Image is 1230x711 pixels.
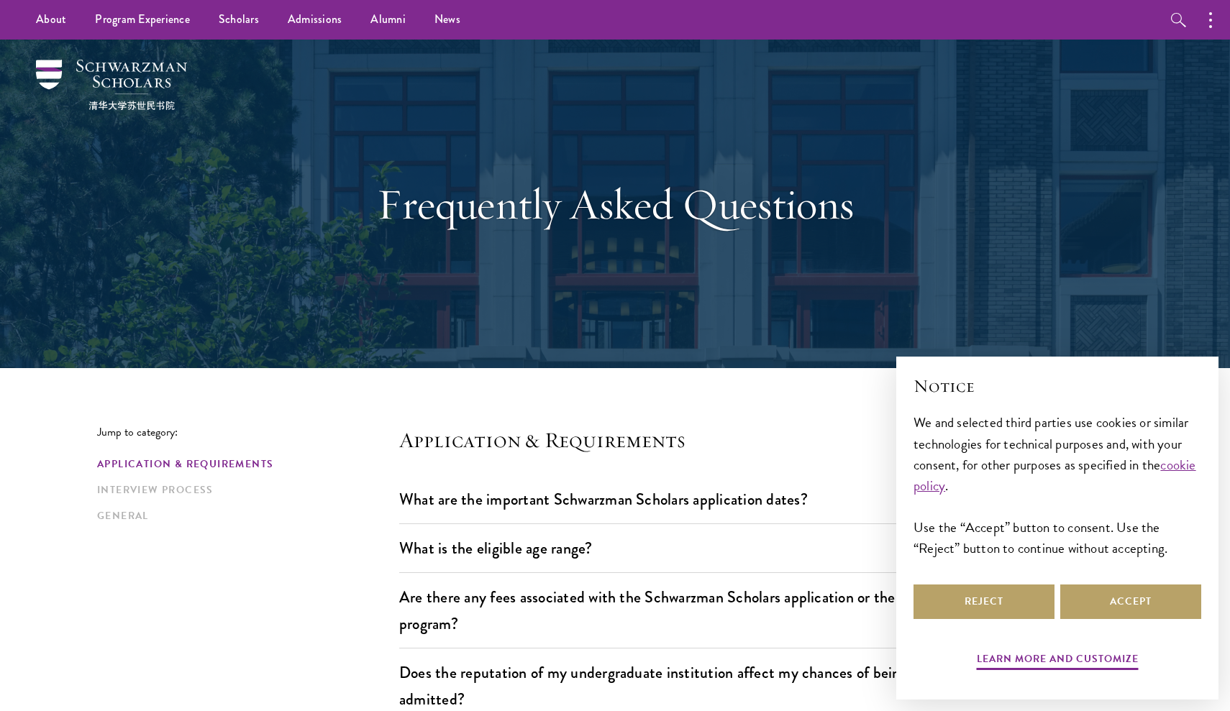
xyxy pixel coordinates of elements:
[399,532,982,564] button: What is the eligible age range?
[97,508,391,523] a: General
[97,426,399,439] p: Jump to category:
[399,483,982,515] button: What are the important Schwarzman Scholars application dates?
[399,581,982,640] button: Are there any fees associated with the Schwarzman Scholars application or the program?
[914,412,1201,558] div: We and selected third parties use cookies or similar technologies for technical purposes and, wit...
[97,457,391,472] a: Application & Requirements
[399,426,982,454] h4: Application & Requirements
[914,374,1201,398] h2: Notice
[367,178,863,230] h1: Frequently Asked Questions
[914,454,1196,496] a: cookie policy
[977,650,1139,672] button: Learn more and customize
[36,60,187,110] img: Schwarzman Scholars
[914,584,1054,619] button: Reject
[97,482,391,497] a: Interview Process
[1060,584,1201,619] button: Accept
